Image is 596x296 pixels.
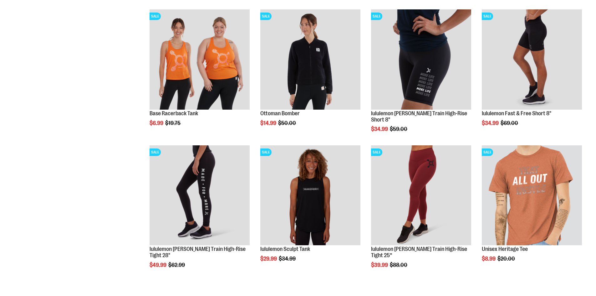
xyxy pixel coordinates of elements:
[260,145,360,246] img: Product image for lululemon Sculpt Tank
[371,110,467,123] a: lululemon [PERSON_NAME] Train High-Rise Short 8"
[146,142,253,284] div: product
[479,142,585,278] div: product
[260,110,300,117] a: Ottoman Bomber
[260,256,278,262] span: $29.99
[371,148,382,156] span: SALE
[482,148,493,156] span: SALE
[150,110,198,117] a: Base Racerback Tank
[371,262,389,268] span: $39.99
[368,142,474,284] div: product
[260,9,360,111] a: Product image for Ottoman BomberSALE
[479,6,585,142] div: product
[482,120,500,126] span: $34.99
[501,120,519,126] span: $69.00
[260,148,272,156] span: SALE
[168,262,186,268] span: $62.99
[165,120,181,126] span: $19.75
[371,13,382,20] span: SALE
[390,262,408,268] span: $88.00
[371,126,389,132] span: $34.99
[150,9,250,111] a: Product image for Base Racerback TankSALE
[257,6,364,142] div: product
[150,148,161,156] span: SALE
[260,145,360,247] a: Product image for lululemon Sculpt TankSALE
[497,256,516,262] span: $20.00
[150,9,250,110] img: Product image for Base Racerback Tank
[150,262,167,268] span: $49.99
[371,9,471,110] img: Product image for lululemon Wunder Train High-Rise Short 8"
[482,145,582,246] img: Product image for Unisex Heritage Tee
[260,120,277,126] span: $14.99
[278,120,297,126] span: $50.00
[146,6,253,142] div: product
[150,246,246,258] a: lululemon [PERSON_NAME] Train High-Rise Tight 28"
[368,6,474,148] div: product
[390,126,408,132] span: $59.00
[371,145,471,247] a: Product image for lululemon Wunder Train High-Rise Tight 25”SALE
[150,145,250,247] a: Product image for lululemon Wunder Train High-Rise Tight 28"SALE
[482,110,551,117] a: lululemon Fast & Free Short 8"
[150,120,164,126] span: $6.99
[260,13,272,20] span: SALE
[150,13,161,20] span: SALE
[482,246,528,252] a: Unisex Heritage Tee
[279,256,297,262] span: $34.99
[482,145,582,247] a: Product image for Unisex Heritage TeeSALE
[482,13,493,20] span: SALE
[371,246,467,258] a: lululemon [PERSON_NAME] Train High-Rise Tight 25”
[260,9,360,110] img: Product image for Ottoman Bomber
[257,142,364,278] div: product
[150,145,250,246] img: Product image for lululemon Wunder Train High-Rise Tight 28"
[260,246,310,252] a: lululemon Sculpt Tank
[371,145,471,246] img: Product image for lululemon Wunder Train High-Rise Tight 25”
[371,9,471,111] a: Product image for lululemon Wunder Train High-Rise Short 8"SALE
[482,9,582,111] a: Product image for lululemon Fast & Free Short 8"SALE
[482,256,497,262] span: $8.99
[482,9,582,110] img: Product image for lululemon Fast & Free Short 8"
